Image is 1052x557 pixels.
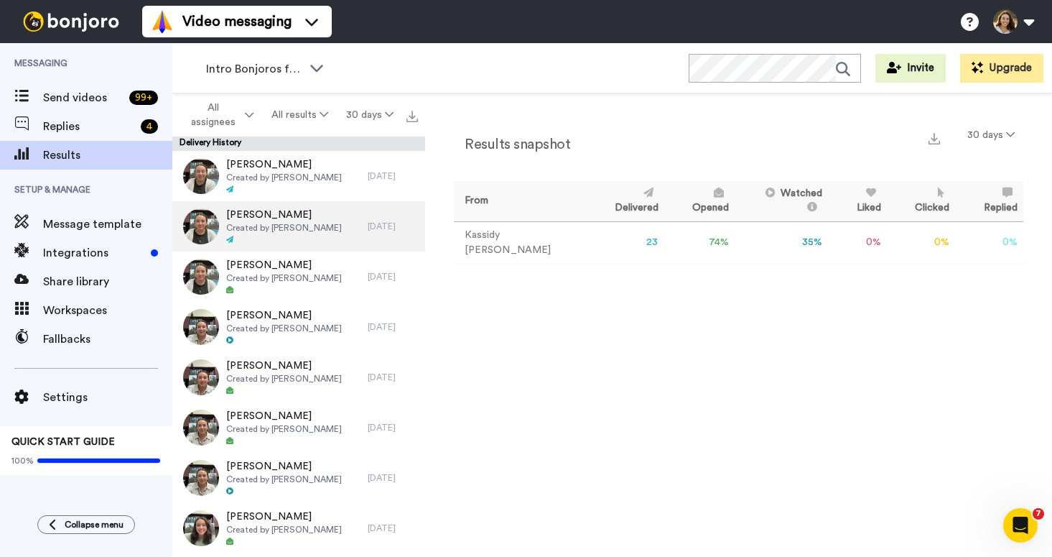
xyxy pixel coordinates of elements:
[875,54,946,83] button: Invite
[175,95,263,135] button: All assignees
[368,372,418,383] div: [DATE]
[183,208,219,244] img: b1990bd8-d3e9-413d-936e-d8ba07e21216-thumb.jpg
[368,271,418,282] div: [DATE]
[735,221,828,264] td: 35 %
[141,119,158,134] div: 4
[887,181,956,221] th: Clicked
[368,523,418,534] div: [DATE]
[43,244,145,262] span: Integrations
[43,302,172,319] span: Workspaces
[664,181,735,221] th: Opened
[226,272,342,284] span: Created by [PERSON_NAME]
[226,208,342,222] span: [PERSON_NAME]
[887,221,956,264] td: 0 %
[182,11,292,32] span: Video messaging
[454,221,586,264] td: Kassidy [PERSON_NAME]
[183,158,219,194] img: 18ae809a-ca60-42db-92fd-2396c8e96e2f-thumb.jpg
[955,181,1023,221] th: Replied
[172,453,425,503] a: [PERSON_NAME]Created by [PERSON_NAME][DATE]
[183,259,219,295] img: b1990bd8-d3e9-413d-936e-d8ba07e21216-thumb.jpg
[226,373,342,385] span: Created by [PERSON_NAME]
[43,331,172,348] span: Fallbacks
[183,410,219,446] img: fb5f7b04-4531-4b5e-80fe-5946e8d71107-thumb.jpg
[735,181,828,221] th: Watched
[828,221,887,264] td: 0 %
[43,389,172,406] span: Settings
[337,102,402,128] button: 30 days
[454,181,586,221] th: From
[129,91,158,105] div: 99 +
[226,459,342,474] span: [PERSON_NAME]
[65,519,124,530] span: Collapse menu
[172,302,425,352] a: [PERSON_NAME]Created by [PERSON_NAME][DATE]
[11,437,115,447] span: QUICK START GUIDE
[1033,508,1044,520] span: 7
[172,402,425,453] a: [PERSON_NAME]Created by [PERSON_NAME][DATE]
[928,133,940,144] img: export.svg
[368,321,418,333] div: [DATE]
[183,460,219,496] img: fb5f7b04-4531-4b5e-80fe-5946e8d71107-thumb.jpg
[226,172,342,183] span: Created by [PERSON_NAME]
[184,101,242,129] span: All assignees
[172,137,425,151] div: Delivery History
[172,352,425,402] a: [PERSON_NAME]Created by [PERSON_NAME][DATE]
[959,122,1023,148] button: 30 days
[955,221,1023,264] td: 0 %
[263,102,338,128] button: All results
[368,422,418,433] div: [DATE]
[172,151,425,201] a: [PERSON_NAME]Created by [PERSON_NAME][DATE]
[454,137,570,152] h2: Results snapshot
[43,147,172,164] span: Results
[151,10,174,33] img: vm-color.svg
[43,216,172,233] span: Message template
[43,89,124,106] span: Send videos
[226,258,342,272] span: [PERSON_NAME]
[402,104,422,126] button: Export all results that match these filters now.
[226,409,342,423] span: [PERSON_NAME]
[586,181,664,221] th: Delivered
[368,472,418,484] div: [DATE]
[226,524,342,535] span: Created by [PERSON_NAME]
[664,221,735,264] td: 74 %
[43,118,135,135] span: Replies
[226,510,342,524] span: [PERSON_NAME]
[183,359,219,395] img: 11b97e4b-d2d7-4db8-ad5f-3b889906a49b-thumb.jpg
[226,474,342,485] span: Created by [PERSON_NAME]
[226,157,342,172] span: [PERSON_NAME]
[586,221,664,264] td: 23
[37,515,135,534] button: Collapse menu
[226,323,342,334] span: Created by [PERSON_NAME]
[172,201,425,252] a: [PERSON_NAME]Created by [PERSON_NAME][DATE]
[183,510,219,546] img: 8ddaa0b8-216c-4cb7-b098-2eec9663b3ff-thumb.jpg
[17,11,125,32] img: bj-logo-header-white.svg
[828,181,887,221] th: Liked
[960,54,1043,83] button: Upgrade
[368,221,418,232] div: [DATE]
[183,309,219,345] img: 8f448cd2-b8e3-46be-b925-8a22fc82307d-thumb.jpg
[226,359,342,373] span: [PERSON_NAME]
[406,111,418,122] img: export.svg
[368,170,418,182] div: [DATE]
[11,455,34,466] span: 100%
[172,252,425,302] a: [PERSON_NAME]Created by [PERSON_NAME][DATE]
[1003,508,1038,543] iframe: Intercom live chat
[43,273,172,290] span: Share library
[924,127,944,148] button: Export a summary of each team member’s results that match this filter now.
[226,222,342,234] span: Created by [PERSON_NAME]
[226,308,342,323] span: [PERSON_NAME]
[172,503,425,553] a: [PERSON_NAME]Created by [PERSON_NAME][DATE]
[206,60,302,78] span: Intro Bonjoros for NTXGD
[226,423,342,435] span: Created by [PERSON_NAME]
